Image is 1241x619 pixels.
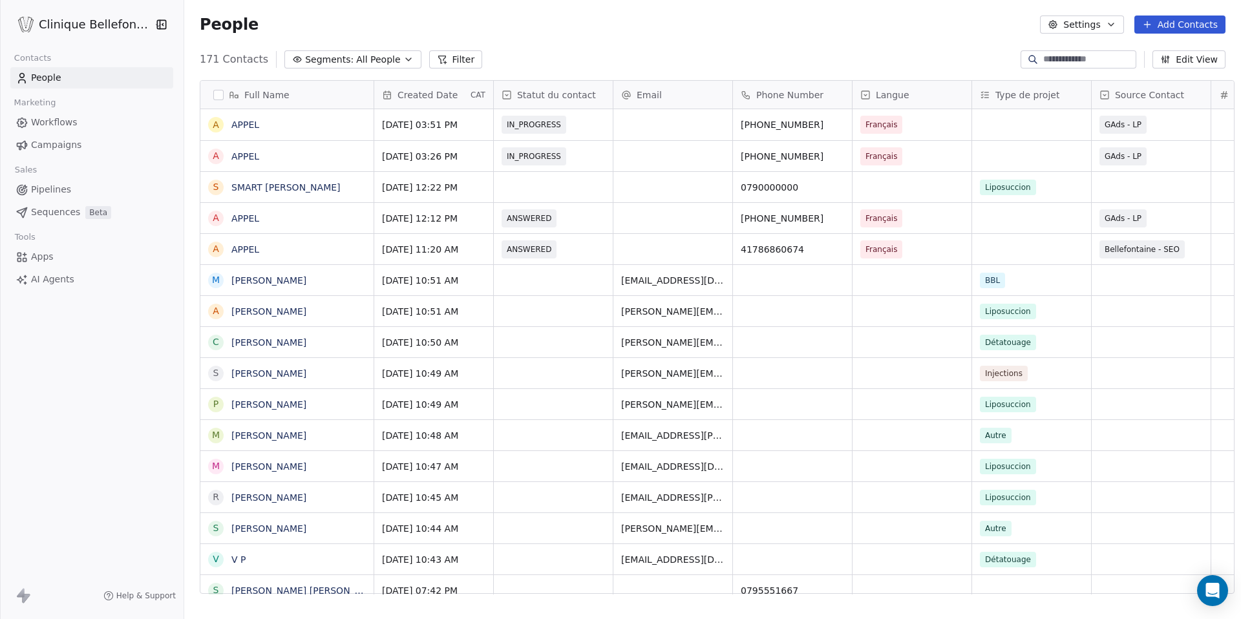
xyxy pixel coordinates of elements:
div: Full Name [200,81,374,109]
div: Source Contact [1092,81,1211,109]
a: SequencesBeta [10,202,173,223]
span: [PHONE_NUMBER] [741,118,844,131]
span: 0795551667 [741,584,844,597]
a: [PERSON_NAME] [231,430,306,441]
span: Marketing [8,93,61,112]
div: A [213,118,219,132]
span: [PHONE_NUMBER] [741,212,844,225]
a: Apps [10,246,173,268]
span: Full Name [244,89,290,101]
span: Beta [85,206,111,219]
span: Statut du contact [517,89,596,101]
div: Type de projet [972,81,1091,109]
span: GAds - LP [1105,118,1141,131]
span: [EMAIL_ADDRESS][DOMAIN_NAME] [621,274,725,287]
span: BBL [980,273,1005,288]
div: Phone Number [733,81,852,109]
span: [DATE] 10:50 AM [382,336,485,349]
span: Détatouage [980,552,1036,567]
span: Campaigns [31,138,81,152]
div: S [213,521,219,535]
span: AI Agents [31,273,74,286]
div: grid [200,109,374,594]
a: APPEL [231,244,259,255]
span: Français [865,150,897,163]
a: People [10,67,173,89]
span: [EMAIL_ADDRESS][PERSON_NAME][DOMAIN_NAME] [621,491,725,504]
span: Injections [980,366,1028,381]
div: M [212,459,220,473]
span: IN_PROGRESS [507,150,561,163]
span: [DATE] 10:48 AM [382,429,485,442]
span: Liposuccion [980,180,1036,195]
span: Autre [980,521,1012,536]
span: [PHONE_NUMBER] [741,150,844,163]
div: S [213,366,219,380]
button: Filter [429,50,483,68]
div: Open Intercom Messenger [1197,575,1228,606]
div: Statut du contact [494,81,613,109]
a: [PERSON_NAME] [PERSON_NAME] [231,585,385,596]
span: Bellefontaine - SEO [1105,243,1180,256]
a: SMART [PERSON_NAME] [231,182,341,193]
div: S [213,583,219,597]
span: Created Date [398,89,458,101]
a: [PERSON_NAME] [231,492,306,503]
span: [DATE] 10:49 AM [382,367,485,380]
span: 41786860674 [741,243,844,256]
span: [DATE] 10:43 AM [382,553,485,566]
div: Email [613,81,732,109]
span: [DATE] 03:51 PM [382,118,485,131]
a: [PERSON_NAME] [231,275,306,286]
span: CAT [471,90,485,100]
span: [DATE] 11:20 AM [382,243,485,256]
div: A [213,211,219,225]
span: [DATE] 10:51 AM [382,274,485,287]
div: A [213,304,219,318]
span: Phone Number [756,89,823,101]
span: Français [865,212,897,225]
span: Langue [876,89,909,101]
span: All People [356,53,400,67]
span: 0790000000 [741,181,844,194]
span: Détatouage [980,335,1036,350]
span: Liposuccion [980,490,1036,505]
div: R [213,490,219,504]
span: Source Contact [1115,89,1184,101]
div: Created DateCAT [374,81,493,109]
div: C [213,335,219,349]
div: P [213,397,218,411]
span: Pipelines [31,183,71,196]
span: People [31,71,61,85]
a: [PERSON_NAME] [231,337,306,348]
button: Add Contacts [1134,16,1225,34]
span: Liposuccion [980,304,1036,319]
span: [PERSON_NAME][EMAIL_ADDRESS][PERSON_NAME][DOMAIN_NAME] [621,367,725,380]
span: Segments: [305,53,354,67]
span: People [200,15,259,34]
span: Français [865,243,897,256]
span: Liposuccion [980,459,1036,474]
span: [EMAIL_ADDRESS][DOMAIN_NAME] [621,553,725,566]
span: [EMAIL_ADDRESS][DOMAIN_NAME] [621,460,725,473]
span: Sales [9,160,43,180]
span: Apps [31,250,54,264]
span: GAds - LP [1105,150,1141,163]
div: A [213,149,219,163]
span: [PERSON_NAME][EMAIL_ADDRESS][DOMAIN_NAME] [621,336,725,349]
button: Edit View [1152,50,1225,68]
div: S [213,180,219,194]
a: [PERSON_NAME] [231,368,306,379]
span: [DATE] 12:22 PM [382,181,485,194]
span: Type de projet [995,89,1059,101]
div: V [213,552,219,566]
span: Clinique Bellefontaine [39,16,151,33]
span: GAds - LP [1105,212,1141,225]
span: Email [637,89,662,101]
span: Contacts [8,48,57,68]
a: Campaigns [10,134,173,156]
span: [DATE] 03:26 PM [382,150,485,163]
a: [PERSON_NAME] [231,306,306,317]
span: ANSWERED [507,243,551,256]
div: M [212,273,220,287]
